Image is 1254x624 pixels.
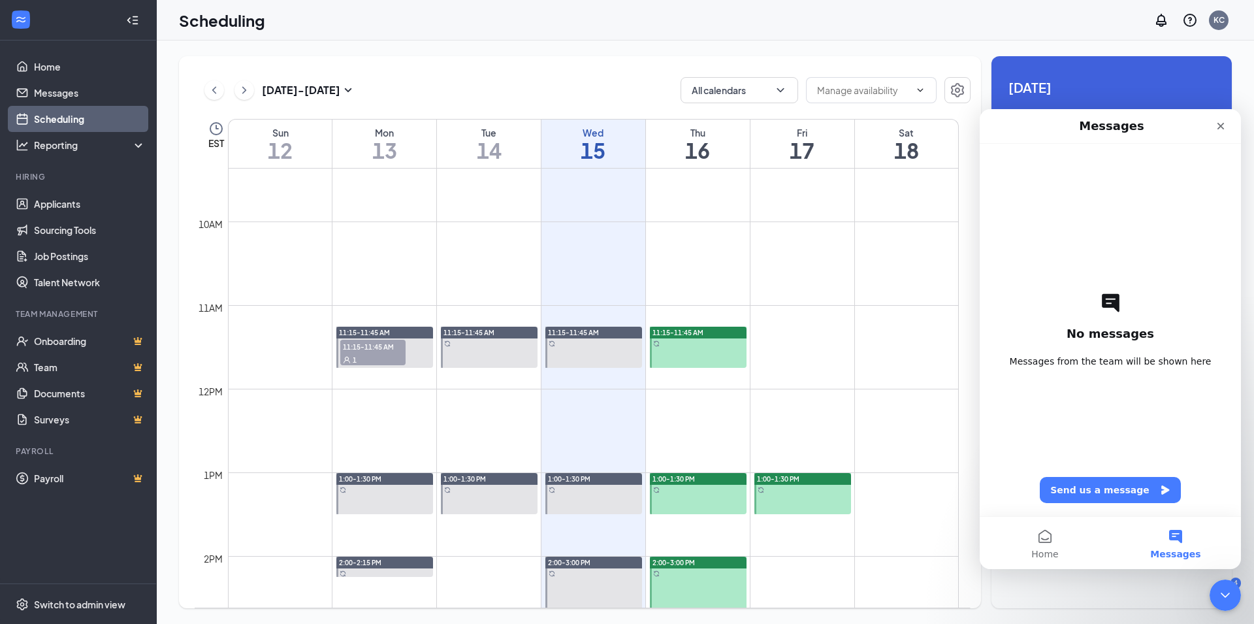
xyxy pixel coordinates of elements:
svg: Sync [758,487,764,493]
h1: Scheduling [179,9,265,31]
svg: ChevronRight [238,82,251,98]
h1: 13 [332,139,436,161]
div: Switch to admin view [34,598,125,611]
div: Hiring [16,171,143,182]
div: 12pm [196,384,225,399]
svg: Sync [549,570,555,577]
span: 11:15-11:45 AM [340,340,406,353]
button: ChevronRight [234,80,254,100]
a: Applicants [34,191,146,217]
h1: 17 [750,139,854,161]
svg: Notifications [1153,12,1169,28]
div: Tue [437,126,541,139]
svg: WorkstreamLogo [14,13,27,26]
div: Mon [332,126,436,139]
a: Messages [34,80,146,106]
span: 1 [353,355,357,365]
div: Reporting [34,139,146,152]
svg: Sync [653,487,660,493]
h1: 16 [646,139,750,161]
span: 1:00-1:30 PM [548,474,590,484]
span: 1:00-1:30 PM [339,474,381,484]
span: 1:00-1:30 PM [652,474,695,484]
a: Sourcing Tools [34,217,146,243]
div: KC [1214,14,1225,25]
h1: 18 [855,139,958,161]
div: 4 [1230,578,1241,589]
svg: ChevronDown [774,84,787,97]
iframe: Intercom live chat [1210,580,1241,611]
div: Payroll [16,446,143,457]
a: Home [34,54,146,80]
svg: Sync [444,340,451,347]
a: SurveysCrown [34,406,146,433]
svg: SmallChevronDown [340,82,356,98]
a: October 15, 2025 [541,120,645,168]
span: EST [208,137,224,150]
a: Scheduling [34,106,146,132]
svg: Sync [653,340,660,347]
span: 2:00-2:15 PM [339,558,381,567]
svg: Settings [950,82,965,98]
button: All calendarsChevronDown [681,77,798,103]
svg: ChevronLeft [208,82,221,98]
svg: Sync [653,570,660,577]
span: [DATE] [1008,77,1215,97]
h1: 15 [541,139,645,161]
svg: ChevronDown [915,85,925,95]
div: Sat [855,126,958,139]
input: Manage availability [817,83,910,97]
svg: QuestionInfo [1182,12,1198,28]
a: PayrollCrown [34,465,146,491]
span: 2:00-3:00 PM [652,558,695,567]
div: Fri [750,126,854,139]
svg: Analysis [16,139,29,152]
a: TeamCrown [34,354,146,380]
svg: User [343,356,351,364]
div: 2pm [201,551,225,566]
div: Thu [646,126,750,139]
a: OnboardingCrown [34,328,146,354]
a: October 18, 2025 [855,120,958,168]
div: Sun [229,126,332,139]
svg: Collapse [126,14,139,27]
div: 1pm [201,468,225,482]
button: ChevronLeft [204,80,224,100]
span: 1:00-1:30 PM [757,474,799,484]
svg: Sync [340,487,346,493]
span: 11:15-11:45 AM [652,328,703,337]
h1: 14 [437,139,541,161]
a: October 13, 2025 [332,120,436,168]
div: Team Management [16,308,143,320]
svg: Sync [549,487,555,493]
svg: Settings [16,598,29,611]
span: 1:00-1:30 PM [443,474,486,484]
a: October 14, 2025 [437,120,541,168]
a: Talent Network [34,269,146,295]
svg: Sync [444,487,451,493]
div: 10am [196,217,225,231]
svg: Sync [340,570,346,577]
div: Wed [541,126,645,139]
div: 11am [196,301,225,315]
a: October 17, 2025 [750,120,854,168]
a: October 16, 2025 [646,120,750,168]
span: 2:00-3:00 PM [548,558,590,567]
iframe: Intercom live chat [980,109,1241,569]
a: DocumentsCrown [34,380,146,406]
span: 11:15-11:45 AM [443,328,494,337]
a: Job Postings [34,243,146,269]
svg: Sync [549,340,555,347]
a: Settings [944,77,971,103]
svg: Clock [208,121,224,137]
span: 11:15-11:45 AM [339,328,390,337]
h1: 12 [229,139,332,161]
span: 11:15-11:45 AM [548,328,599,337]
